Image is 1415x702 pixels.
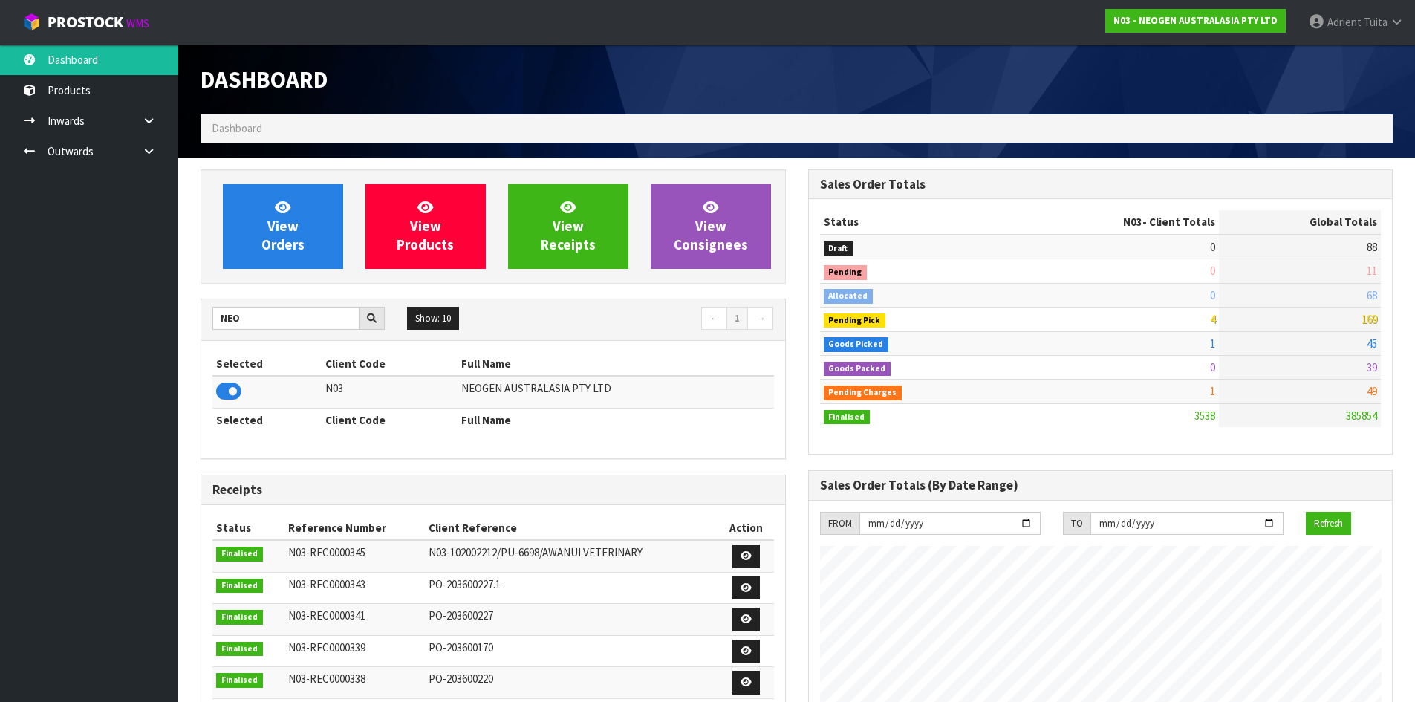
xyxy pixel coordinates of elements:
span: Finalised [216,579,263,594]
button: Show: 10 [407,307,459,331]
a: ViewProducts [365,184,486,269]
span: Pending Pick [824,313,886,328]
span: PO-203600170 [429,640,493,654]
span: Goods Packed [824,362,891,377]
th: Full Name [458,408,774,432]
span: Pending [824,265,868,280]
span: 0 [1210,240,1215,254]
span: Tuita [1364,15,1388,29]
span: 3538 [1194,409,1215,423]
span: 4 [1210,312,1215,326]
span: View Consignees [674,198,748,254]
span: Dashboard [212,121,262,135]
span: Dashboard [201,65,328,94]
span: Finalised [216,547,263,562]
span: 1 [1210,337,1215,351]
th: Client Reference [425,516,720,540]
th: Client Code [322,352,458,376]
span: 68 [1367,288,1377,302]
th: - Client Totals [1004,210,1219,234]
span: N03-REC0000338 [288,672,365,686]
a: ViewOrders [223,184,343,269]
span: 45 [1367,337,1377,351]
span: 0 [1210,264,1215,278]
input: Search clients [212,307,360,330]
span: View Products [397,198,454,254]
h3: Sales Order Totals (By Date Range) [820,478,1382,493]
a: N03 - NEOGEN AUSTRALASIA PTY LTD [1105,9,1286,33]
th: Status [212,516,284,540]
th: Client Code [322,408,458,432]
div: TO [1063,512,1090,536]
img: cube-alt.png [22,13,41,31]
h3: Receipts [212,483,774,497]
span: 49 [1367,384,1377,398]
span: PO-203600220 [429,672,493,686]
th: Full Name [458,352,774,376]
span: View Receipts [541,198,596,254]
td: NEOGEN AUSTRALASIA PTY LTD [458,376,774,408]
span: N03-REC0000345 [288,545,365,559]
a: ViewConsignees [651,184,771,269]
span: Goods Picked [824,337,889,352]
span: N03-REC0000341 [288,608,365,623]
a: ← [701,307,727,331]
th: Selected [212,352,322,376]
span: Finalised [824,410,871,425]
th: Global Totals [1219,210,1381,234]
a: ViewReceipts [508,184,628,269]
td: N03 [322,376,458,408]
span: 1 [1210,384,1215,398]
span: Finalised [216,642,263,657]
span: 0 [1210,288,1215,302]
span: 88 [1367,240,1377,254]
small: WMS [126,16,149,30]
th: Status [820,210,1005,234]
th: Selected [212,408,322,432]
th: Reference Number [284,516,425,540]
span: Finalised [216,673,263,688]
span: Allocated [824,289,874,304]
strong: N03 - NEOGEN AUSTRALASIA PTY LTD [1113,14,1278,27]
span: Adrient [1327,15,1362,29]
span: Finalised [216,610,263,625]
button: Refresh [1306,512,1351,536]
span: 11 [1367,264,1377,278]
div: FROM [820,512,859,536]
span: 169 [1362,312,1377,326]
span: Draft [824,241,853,256]
span: N03-REC0000339 [288,640,365,654]
span: 385854 [1346,409,1377,423]
span: PO-203600227 [429,608,493,623]
span: 0 [1210,360,1215,374]
a: → [747,307,773,331]
span: N03-102002212/PU-6698/AWANUI VETERINARY [429,545,643,559]
h3: Sales Order Totals [820,178,1382,192]
span: ProStock [48,13,123,32]
span: 39 [1367,360,1377,374]
nav: Page navigation [504,307,774,333]
th: Action [719,516,773,540]
span: PO-203600227.1 [429,577,501,591]
span: N03 [1123,215,1142,229]
span: View Orders [261,198,305,254]
span: Pending Charges [824,386,902,400]
a: 1 [726,307,748,331]
span: N03-REC0000343 [288,577,365,591]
